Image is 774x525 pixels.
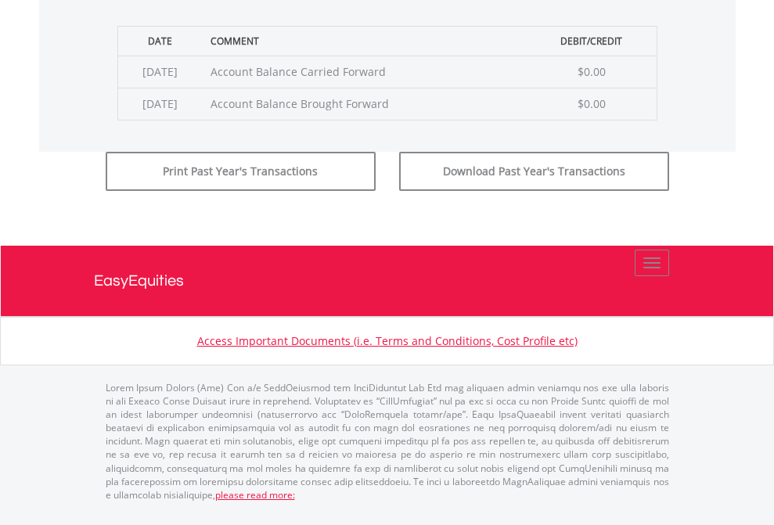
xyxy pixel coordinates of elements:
p: Lorem Ipsum Dolors (Ame) Con a/e SeddOeiusmod tem InciDiduntut Lab Etd mag aliquaen admin veniamq... [106,381,669,502]
a: EasyEquities [94,246,681,316]
td: [DATE] [117,88,203,120]
a: Access Important Documents (i.e. Terms and Conditions, Cost Profile etc) [197,333,578,348]
span: $0.00 [578,96,606,111]
td: [DATE] [117,56,203,88]
button: Download Past Year's Transactions [399,152,669,191]
th: Date [117,26,203,56]
th: Debit/Credit [527,26,657,56]
a: please read more: [215,488,295,502]
td: Account Balance Carried Forward [203,56,527,88]
th: Comment [203,26,527,56]
button: Print Past Year's Transactions [106,152,376,191]
span: $0.00 [578,64,606,79]
td: Account Balance Brought Forward [203,88,527,120]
